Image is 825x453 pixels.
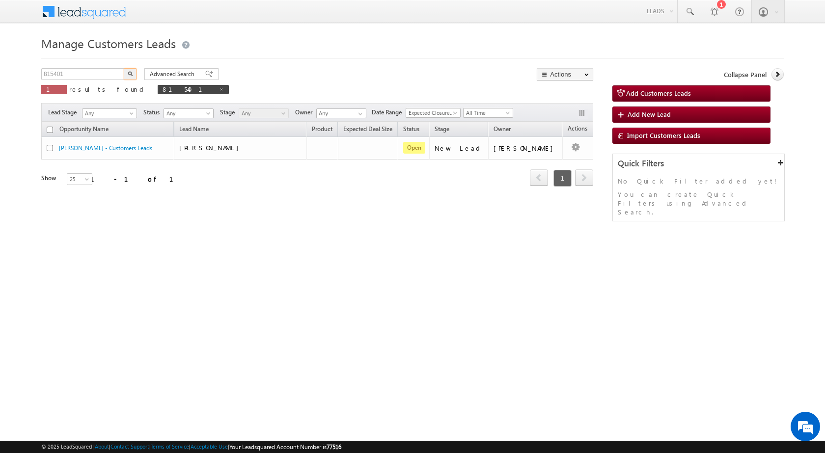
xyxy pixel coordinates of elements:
span: Add New Lead [628,110,671,118]
a: Expected Deal Size [338,124,397,136]
span: Add Customers Leads [626,89,691,97]
a: Terms of Service [151,443,189,450]
a: prev [530,170,548,186]
a: Show All Items [353,109,365,119]
a: Opportunity Name [55,124,113,136]
span: results found [69,85,147,93]
span: Owner [295,108,316,117]
span: All Time [464,108,510,117]
span: Date Range [372,108,406,117]
span: Stage [435,125,449,133]
a: All Time [463,108,513,118]
span: Open [403,142,425,154]
span: Opportunity Name [59,125,109,133]
img: Search [128,71,133,76]
button: Actions [537,68,593,80]
a: Any [164,108,214,118]
span: Lead Stage [48,108,81,117]
span: next [575,169,593,186]
span: © 2025 LeadSquared | | | | | [41,442,341,452]
div: Show [41,174,59,183]
div: 1 - 1 of 1 [90,173,185,185]
span: Manage Customers Leads [41,35,176,51]
span: Expected Closure Date [406,108,457,117]
span: 1 [46,85,62,93]
span: Expected Deal Size [343,125,392,133]
a: next [575,170,593,186]
span: 1 [553,170,572,187]
input: Type to Search [316,108,366,118]
span: 25 [67,175,93,184]
a: Any [82,108,137,118]
span: Your Leadsquared Account Number is [229,443,341,451]
div: Quick Filters [613,154,784,173]
span: Advanced Search [150,70,197,79]
span: [PERSON_NAME] [179,143,244,152]
span: Any [164,109,211,118]
input: Check all records [47,127,53,133]
span: Import Customers Leads [627,131,700,139]
span: Owner [494,125,511,133]
a: Contact Support [110,443,149,450]
a: Expected Closure Date [406,108,461,118]
span: prev [530,169,548,186]
div: [PERSON_NAME] [494,144,558,153]
span: 77516 [327,443,341,451]
a: Stage [430,124,454,136]
a: Status [398,124,424,136]
p: You can create Quick Filters using Advanced Search. [618,190,779,216]
a: Any [239,108,289,118]
span: 815401 [163,85,214,93]
span: Status [143,108,164,117]
a: 25 [67,173,92,185]
div: New Lead [435,144,484,153]
p: No Quick Filter added yet! [618,177,779,186]
span: Collapse Panel [724,70,767,79]
span: Stage [220,108,239,117]
span: Actions [563,123,592,136]
a: About [95,443,109,450]
span: Any [82,109,134,118]
a: [PERSON_NAME] - Customers Leads [59,144,152,152]
span: Lead Name [174,124,214,136]
span: Any [239,109,286,118]
span: Product [312,125,332,133]
a: Acceptable Use [191,443,228,450]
